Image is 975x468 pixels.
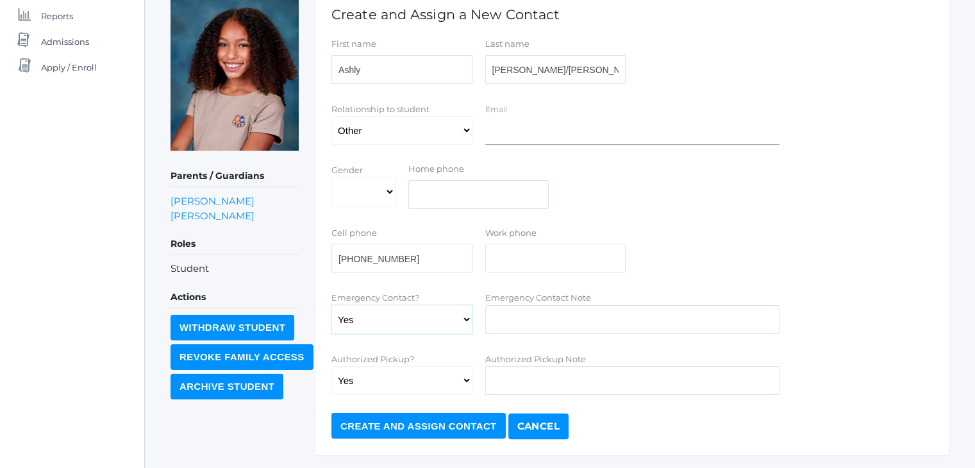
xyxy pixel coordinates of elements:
label: Gender [331,165,363,175]
a: [PERSON_NAME] [171,194,254,208]
label: Cell phone [331,227,472,240]
label: Last name [485,38,626,51]
h1: Create and Assign a New Contact [331,7,933,22]
a: [PERSON_NAME] [171,208,254,223]
label: Emergency Contact? [331,292,419,303]
li: Student [171,262,299,276]
label: Home phone [408,163,549,176]
span: Admissions [41,29,89,54]
input: Archive Student [171,374,283,399]
label: Email [485,104,507,114]
label: Work phone [485,227,626,240]
label: Relationship to student [331,104,429,114]
a: Cancel [508,414,569,439]
h5: Parents / Guardians [171,165,299,187]
input: Create and Assign Contact [331,413,506,439]
span: Reports [41,3,73,29]
label: Emergency Contact Note [485,292,591,303]
h5: Actions [171,287,299,308]
label: Authorized Pickup Note [485,354,586,364]
label: Authorized Pickup? [331,354,414,364]
span: Apply / Enroll [41,54,97,80]
label: First name [331,38,472,51]
input: Revoke Family Access [171,344,313,370]
input: Withdraw Student [171,315,294,340]
h5: Roles [171,233,299,255]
